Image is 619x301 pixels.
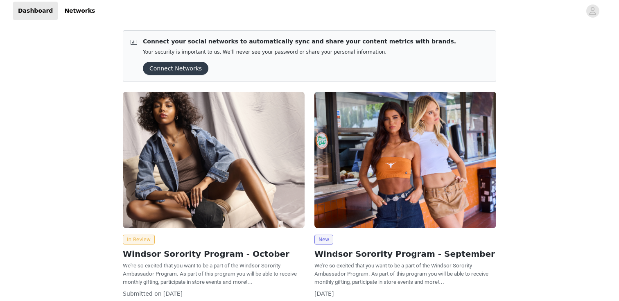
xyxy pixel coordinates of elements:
span: New [314,235,333,244]
span: In Review [123,235,155,244]
span: Submitted on [123,290,162,297]
p: Connect your social networks to automatically sync and share your content metrics with brands. [143,37,456,46]
h2: Windsor Sorority Program - September [314,248,496,260]
img: Windsor [123,92,305,228]
span: We're so excited that you want to be a part of the Windsor Sorority Ambassador Program. As part o... [314,263,488,285]
img: Windsor [314,92,496,228]
div: avatar [589,5,596,18]
a: Dashboard [13,2,58,20]
span: [DATE] [314,290,334,297]
h2: Windsor Sorority Program - October [123,248,305,260]
span: We're so excited that you want to be a part of the Windsor Sorority Ambassador Program. As part o... [123,263,297,285]
button: Connect Networks [143,62,208,75]
a: Networks [59,2,100,20]
p: Your security is important to us. We’ll never see your password or share your personal information. [143,49,456,55]
span: [DATE] [163,290,183,297]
